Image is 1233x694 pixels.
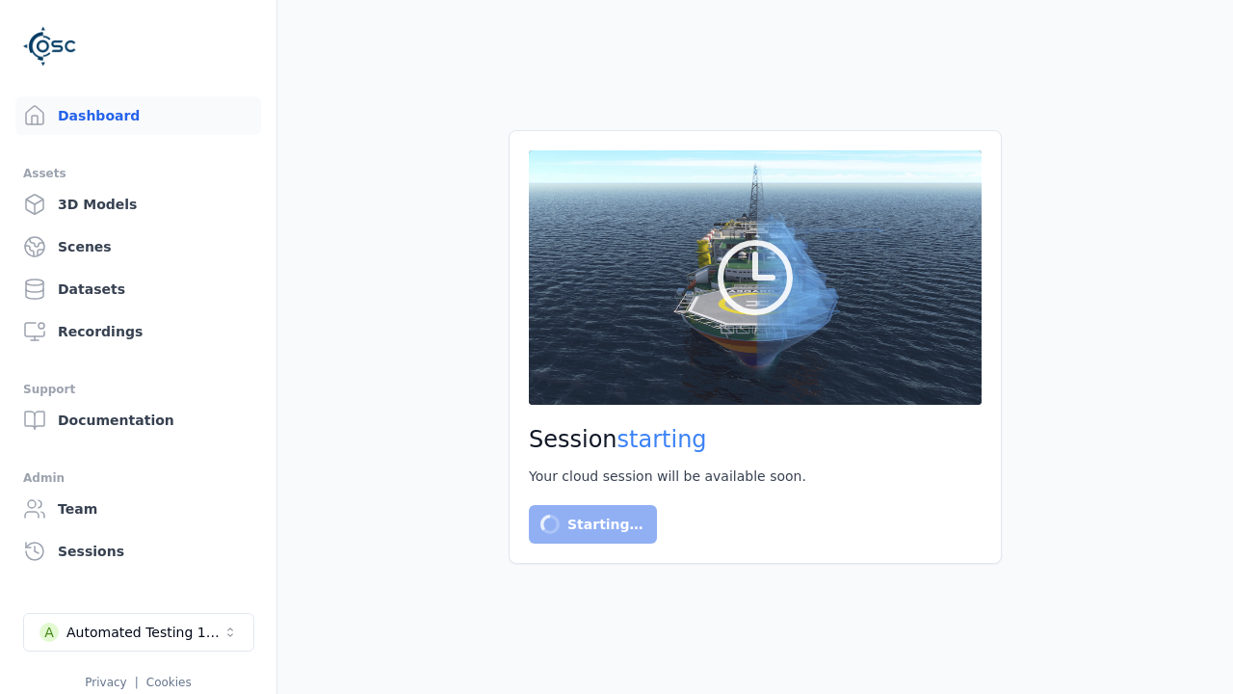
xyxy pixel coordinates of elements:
[23,613,254,652] button: Select a workspace
[23,378,253,401] div: Support
[15,401,261,440] a: Documentation
[23,19,77,73] img: Logo
[146,676,192,689] a: Cookies
[135,676,139,689] span: |
[529,424,982,455] h2: Session
[15,490,261,528] a: Team
[85,676,126,689] a: Privacy
[617,426,707,453] span: starting
[529,505,657,544] button: Starting…
[39,623,59,642] div: A
[23,162,253,185] div: Assets
[15,227,261,266] a: Scenes
[15,532,261,571] a: Sessions
[66,623,223,642] div: Automated Testing 1 - Playwright
[15,270,261,308] a: Datasets
[529,467,982,486] div: Your cloud session will be available soon.
[15,185,261,224] a: 3D Models
[15,312,261,351] a: Recordings
[15,96,261,135] a: Dashboard
[23,467,253,490] div: Admin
